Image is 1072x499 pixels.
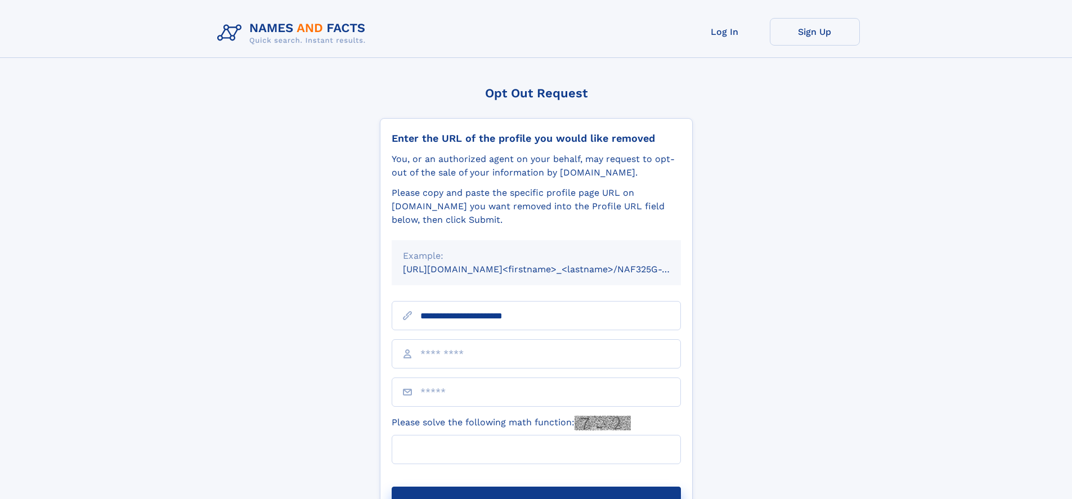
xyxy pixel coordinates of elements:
small: [URL][DOMAIN_NAME]<firstname>_<lastname>/NAF325G-xxxxxxxx [403,264,702,275]
img: Logo Names and Facts [213,18,375,48]
a: Sign Up [770,18,860,46]
div: Opt Out Request [380,86,693,100]
label: Please solve the following math function: [392,416,631,430]
div: You, or an authorized agent on your behalf, may request to opt-out of the sale of your informatio... [392,152,681,179]
a: Log In [680,18,770,46]
div: Please copy and paste the specific profile page URL on [DOMAIN_NAME] you want removed into the Pr... [392,186,681,227]
div: Enter the URL of the profile you would like removed [392,132,681,145]
div: Example: [403,249,670,263]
